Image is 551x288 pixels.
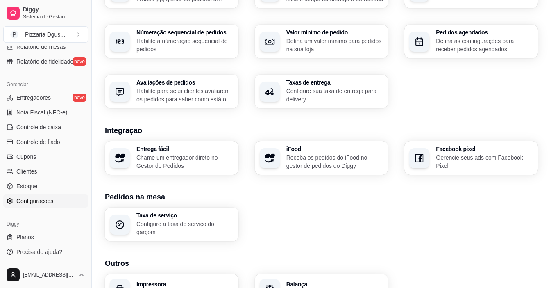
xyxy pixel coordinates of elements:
[136,281,234,287] h3: Impressora
[16,138,60,146] span: Controle de fiado
[16,43,66,51] span: Relatório de mesas
[16,153,36,161] span: Cupons
[136,37,234,53] p: Habilite a númeração sequencial de pedidos
[404,25,538,58] button: Pedidos agendadosDefina as confiugurações para receber pedidos agendados
[16,248,62,256] span: Precisa de ajuda?
[3,180,88,193] a: Estoque
[23,272,75,278] span: [EMAIL_ADDRESS][DOMAIN_NAME]
[105,258,538,269] h3: Outros
[286,30,383,35] h3: Valor mínimo de pedido
[16,233,34,241] span: Planos
[16,123,61,131] span: Controle de caixa
[286,281,383,287] h3: Balança
[3,231,88,244] a: Planos
[404,141,538,175] button: Facebook pixelGerencie seus ads com Facebook Pixel
[3,165,88,178] a: Clientes
[16,182,37,190] span: Estoque
[105,75,238,108] button: Avaliações de pedidosHabilite para seus clientes avaliarem os pedidos para saber como está o feed...
[286,87,383,103] p: Configure sua taxa de entrega para delivery
[3,217,88,231] div: Diggy
[16,94,51,102] span: Entregadores
[3,150,88,163] a: Cupons
[25,30,65,39] div: Pizzaria Dgus ...
[136,220,234,236] p: Configure a taxa de serviço do garçom
[255,75,388,108] button: Taxas de entregaConfigure sua taxa de entrega para delivery
[105,208,238,241] button: Taxa de serviçoConfigure a taxa de serviço do garçom
[436,146,533,152] h3: Facebook pixel
[23,14,85,20] span: Sistema de Gestão
[255,141,388,175] button: iFoodReceba os pedidos do iFood no gestor de pedidos do Diggy
[16,167,37,176] span: Clientes
[3,121,88,134] a: Controle de caixa
[286,37,383,53] p: Defina um valor mínimo para pedidos na sua loja
[436,30,533,35] h3: Pedidos agendados
[3,265,88,285] button: [EMAIL_ADDRESS][DOMAIN_NAME]
[105,25,238,58] button: Númeração sequencial de pedidosHabilite a númeração sequencial de pedidos
[136,87,234,103] p: Habilite para seus clientes avaliarem os pedidos para saber como está o feedback da sua loja
[286,80,383,85] h3: Taxas de entrega
[3,106,88,119] a: Nota Fiscal (NFC-e)
[136,213,234,218] h3: Taxa de serviço
[16,57,73,66] span: Relatório de fidelidade
[436,153,533,170] p: Gerencie seus ads com Facebook Pixel
[105,125,538,136] h3: Integração
[3,91,88,104] a: Entregadoresnovo
[436,37,533,53] p: Defina as confiugurações para receber pedidos agendados
[3,55,88,68] a: Relatório de fidelidadenovo
[3,78,88,91] div: Gerenciar
[3,194,88,208] a: Configurações
[16,197,53,205] span: Configurações
[286,146,383,152] h3: iFood
[286,153,383,170] p: Receba os pedidos do iFood no gestor de pedidos do Diggy
[16,108,67,117] span: Nota Fiscal (NFC-e)
[3,135,88,149] a: Controle de fiado
[255,25,388,58] button: Valor mínimo de pedidoDefina um valor mínimo para pedidos na sua loja
[23,6,85,14] span: Diggy
[3,40,88,53] a: Relatório de mesas
[3,26,88,43] button: Select a team
[136,146,234,152] h3: Entrega fácil
[105,141,238,175] button: Entrega fácilChame um entregador direto no Gestor de Pedidos
[3,3,88,23] a: DiggySistema de Gestão
[136,30,234,35] h3: Númeração sequencial de pedidos
[105,191,538,203] h3: Pedidos na mesa
[136,80,234,85] h3: Avaliações de pedidos
[3,245,88,258] a: Precisa de ajuda?
[136,153,234,170] p: Chame um entregador direto no Gestor de Pedidos
[10,30,18,39] span: P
